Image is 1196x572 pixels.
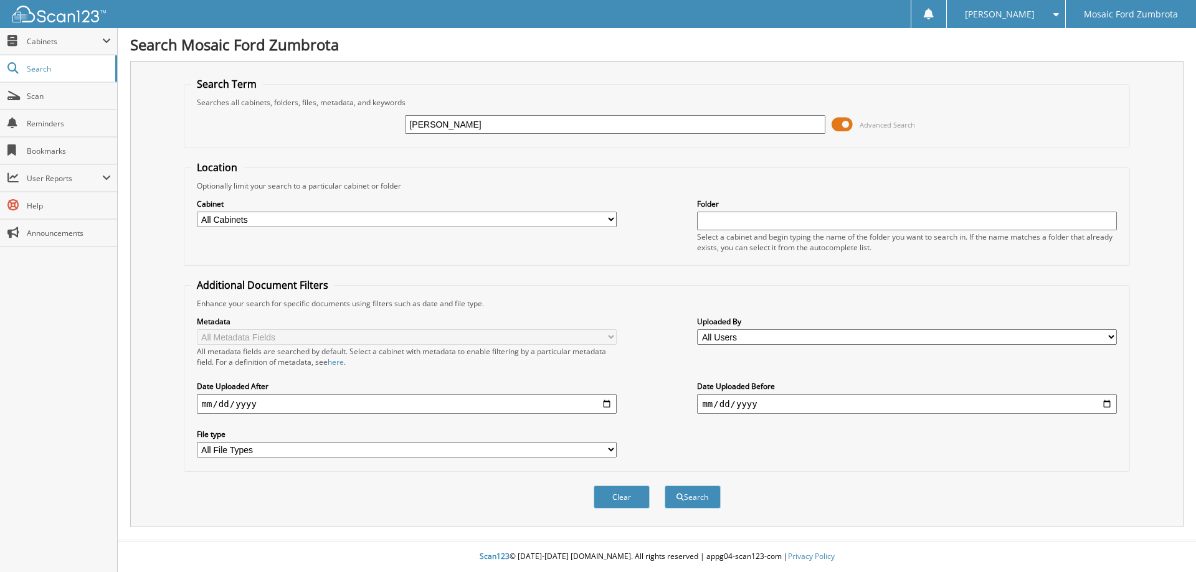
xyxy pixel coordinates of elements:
[191,161,244,174] legend: Location
[191,278,335,292] legend: Additional Document Filters
[197,381,617,391] label: Date Uploaded After
[197,316,617,327] label: Metadata
[27,173,102,184] span: User Reports
[697,232,1117,253] div: Select a cabinet and begin typing the name of the folder you want to search in. If the name match...
[594,485,650,509] button: Clear
[328,357,344,367] a: here
[1134,512,1196,572] iframe: Chat Widget
[860,120,915,129] span: Advanced Search
[1084,11,1178,18] span: Mosaic Ford Zumbrota
[965,11,1035,18] span: [PERSON_NAME]
[191,181,1124,191] div: Optionally limit your search to a particular cabinet or folder
[197,199,617,209] label: Cabinet
[130,34,1184,55] h1: Search Mosaic Ford Zumbrota
[27,118,111,129] span: Reminders
[27,91,111,101] span: Scan
[697,394,1117,414] input: end
[191,77,263,91] legend: Search Term
[697,316,1117,327] label: Uploaded By
[27,200,111,211] span: Help
[697,381,1117,391] label: Date Uploaded Before
[697,199,1117,209] label: Folder
[27,146,111,156] span: Bookmarks
[27,63,109,74] span: Search
[197,346,617,367] div: All metadata fields are searched by default. Select a cabinet with metadata to enable filtering b...
[191,298,1124,309] div: Enhance your search for specific documents using filters such as date and file type.
[191,97,1124,108] div: Searches all cabinets, folders, files, metadata, and keywords
[665,485,721,509] button: Search
[788,551,835,561] a: Privacy Policy
[480,551,510,561] span: Scan123
[197,429,617,439] label: File type
[197,394,617,414] input: start
[27,36,102,47] span: Cabinets
[118,542,1196,572] div: © [DATE]-[DATE] [DOMAIN_NAME]. All rights reserved | appg04-scan123-com |
[27,228,111,238] span: Announcements
[12,6,106,22] img: scan123-logo-white.svg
